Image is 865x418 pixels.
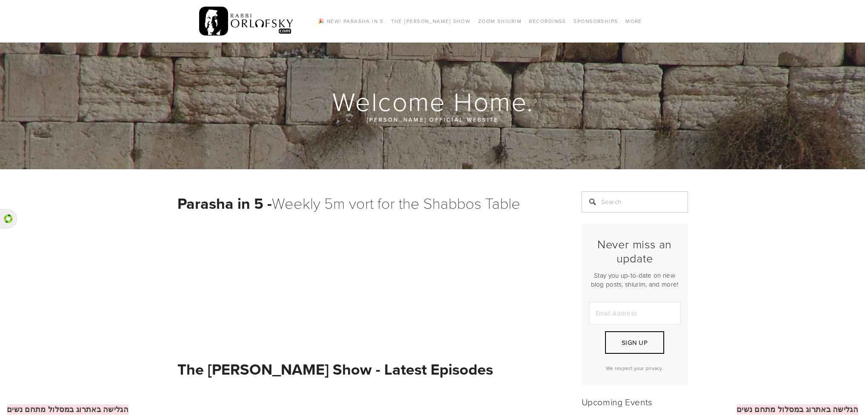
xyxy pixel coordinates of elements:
[388,16,474,27] a: The [PERSON_NAME] Show
[589,237,681,265] h2: Never miss an update
[737,404,858,415] div: הגלישה באתרוג במסלול מתחם נשים
[605,331,664,354] button: Sign Up
[571,16,620,27] a: Sponsorships
[582,396,688,407] h2: Upcoming Events
[315,16,386,27] a: 🎉 NEW! Parasha in 5
[386,17,388,25] span: /
[177,191,560,215] h1: Weekly 5m vort for the Shabbos Table
[621,17,623,25] span: /
[589,364,681,372] p: We respect your privacy.
[623,16,645,27] a: More
[524,17,526,25] span: /
[589,271,681,289] p: Stay you up-to-date on new blog posts, shiurim, and more!
[473,17,475,25] span: /
[177,88,689,115] h1: Welcome Home.
[622,338,648,347] span: Sign Up
[582,191,688,213] input: Search
[526,16,568,27] a: Recordings
[177,358,493,380] strong: The [PERSON_NAME] Show - Latest Episodes
[7,404,128,415] div: הגלישה באתרוג במסלול מתחם נשים
[199,5,294,38] img: RabbiOrlofsky.com
[228,115,637,124] p: [PERSON_NAME] official website
[569,17,571,25] span: /
[589,302,681,324] input: Email Address
[476,16,524,27] a: Zoom Shiurim
[177,192,272,214] strong: Parasha in 5 -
